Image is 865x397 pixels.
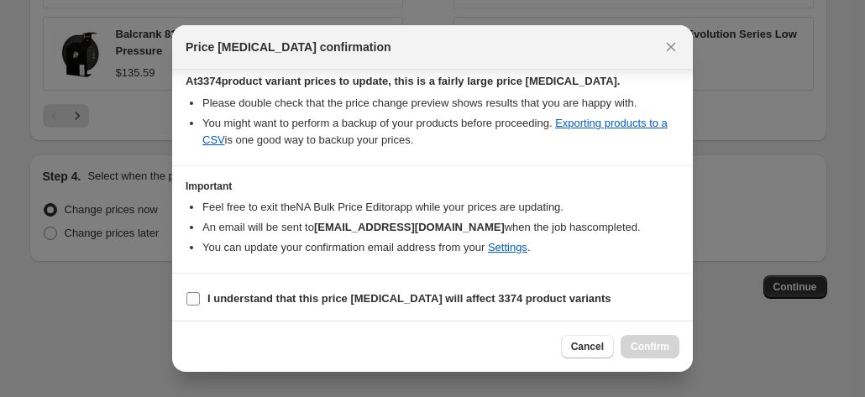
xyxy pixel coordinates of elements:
b: [EMAIL_ADDRESS][DOMAIN_NAME] [314,221,505,233]
a: Exporting products to a CSV [202,117,668,146]
span: Price [MEDICAL_DATA] confirmation [186,39,391,55]
li: Please double check that the price change preview shows results that you are happy with. [202,95,679,112]
li: You might want to perform a backup of your products before proceeding. is one good way to backup ... [202,115,679,149]
li: You can update your confirmation email address from your . [202,239,679,256]
b: At 3374 product variant prices to update, this is a fairly large price [MEDICAL_DATA]. [186,75,620,87]
li: Feel free to exit the NA Bulk Price Editor app while your prices are updating. [202,199,679,216]
li: An email will be sent to when the job has completed . [202,219,679,236]
button: Cancel [561,335,614,358]
a: Settings [488,241,527,253]
b: I understand that this price [MEDICAL_DATA] will affect 3374 product variants [207,292,611,305]
span: Cancel [571,340,604,353]
button: Close [659,35,683,59]
h3: Important [186,180,679,193]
